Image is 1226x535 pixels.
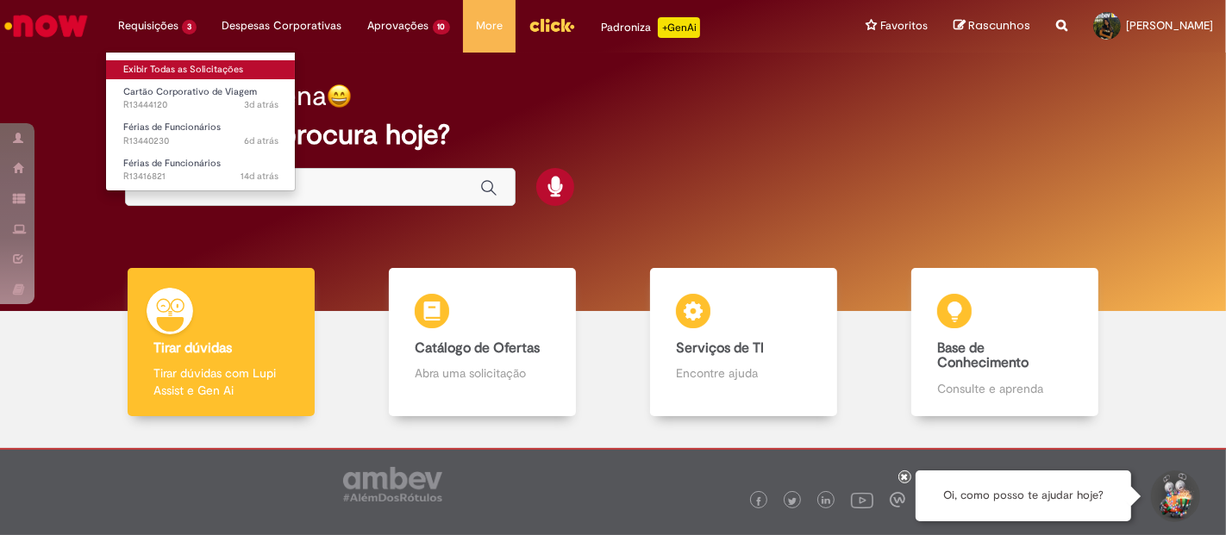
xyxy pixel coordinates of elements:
p: Abra uma solicitação [415,364,550,382]
span: Férias de Funcionários [123,121,221,134]
a: Tirar dúvidas Tirar dúvidas com Lupi Assist e Gen Ai [91,268,352,417]
time: 14/08/2025 10:26:29 [241,170,278,183]
img: logo_footer_linkedin.png [822,496,830,507]
ul: Requisições [105,52,296,191]
img: click_logo_yellow_360x200.png [529,12,575,38]
p: Tirar dúvidas com Lupi Assist e Gen Ai [153,364,289,399]
span: Aprovações [368,17,429,34]
img: logo_footer_ambev_rotulo_gray.png [343,467,442,501]
img: happy-face.png [327,84,352,109]
b: Serviços de TI [676,339,764,357]
b: Catálogo de Ofertas [415,339,540,357]
p: Consulte e aprenda [937,380,1073,397]
time: 25/08/2025 12:50:02 [244,98,278,111]
span: Favoritos [880,17,928,34]
b: Base de Conhecimento [937,339,1029,372]
div: Padroniza [601,17,700,38]
img: logo_footer_facebook.png [754,497,763,506]
span: 3 [182,20,197,34]
img: logo_footer_workplace.png [890,492,905,507]
a: Base de Conhecimento Consulte e aprenda [874,268,1135,417]
a: Aberto R13440230 : Férias de Funcionários [106,118,296,150]
span: 14d atrás [241,170,278,183]
span: Cartão Corporativo de Viagem [123,85,257,98]
span: 3d atrás [244,98,278,111]
img: ServiceNow [2,9,91,43]
p: Encontre ajuda [676,364,811,382]
span: R13440230 [123,134,278,148]
span: R13416821 [123,170,278,184]
h2: O que você procura hoje? [125,120,1101,150]
div: Oi, como posso te ajudar hoje? [916,470,1131,521]
span: Requisições [118,17,178,34]
img: logo_footer_youtube.png [851,488,873,511]
img: logo_footer_twitter.png [788,497,797,506]
p: +GenAi [658,17,700,38]
span: More [476,17,503,34]
a: Aberto R13444120 : Cartão Corporativo de Viagem [106,83,296,115]
span: 6d atrás [244,134,278,147]
a: Serviços de TI Encontre ajuda [613,268,874,417]
time: 22/08/2025 14:44:51 [244,134,278,147]
span: Férias de Funcionários [123,157,221,170]
span: 10 [433,20,451,34]
button: Iniciar Conversa de Suporte [1148,470,1200,522]
span: Despesas Corporativas [222,17,342,34]
a: Rascunhos [954,18,1030,34]
a: Aberto R13416821 : Férias de Funcionários [106,154,296,186]
span: Rascunhos [968,17,1030,34]
b: Tirar dúvidas [153,339,232,357]
a: Catálogo de Ofertas Abra uma solicitação [352,268,613,417]
a: Exibir Todas as Solicitações [106,60,296,79]
span: R13444120 [123,98,278,112]
span: [PERSON_NAME] [1126,18,1213,33]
